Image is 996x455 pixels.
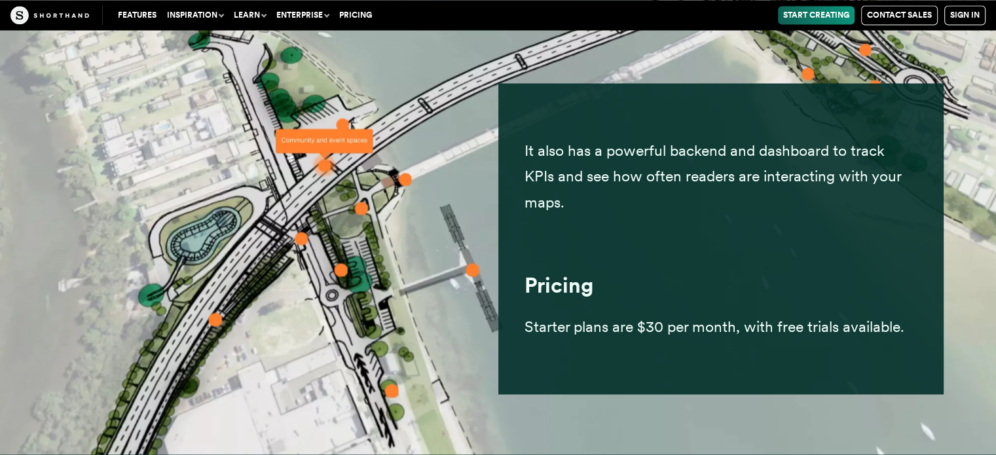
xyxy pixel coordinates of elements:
[525,314,917,339] p: Starter plans are $30 per month, with free trials available.
[525,272,593,297] strong: Pricing
[162,6,229,24] button: Inspiration
[861,5,938,25] a: Contact Sales
[271,6,334,24] button: Enterprise
[334,6,377,24] a: Pricing
[525,138,917,215] p: It also has a powerful backend and dashboard to track KPIs and see how often readers are interact...
[944,5,986,25] a: Sign in
[10,6,89,24] img: The Craft
[113,6,162,24] a: Features
[778,6,855,24] a: Start Creating
[229,6,271,24] button: Learn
